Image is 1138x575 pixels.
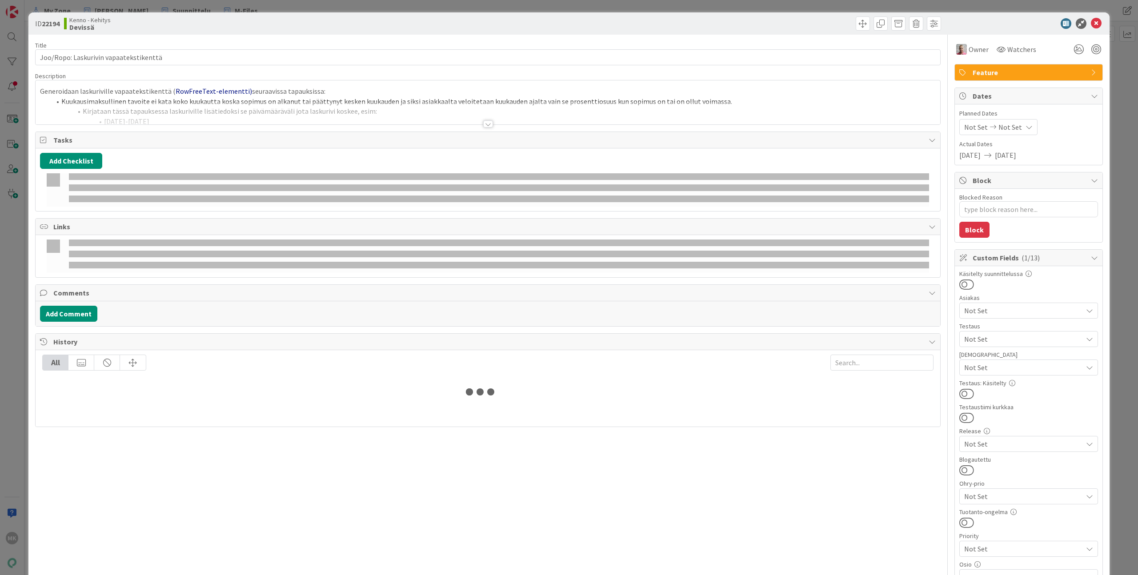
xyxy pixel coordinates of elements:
[998,122,1022,132] span: Not Set
[1007,44,1036,55] span: Watchers
[53,135,924,145] span: Tasks
[964,122,988,132] span: Not Set
[35,18,60,29] span: ID
[959,323,1098,329] div: Testaus
[176,87,252,96] span: RowFreeText-elementti)
[40,153,102,169] button: Add Checklist
[43,355,68,370] div: All
[959,140,1098,149] span: Actual Dates
[35,41,47,49] label: Title
[959,193,1002,201] label: Blocked Reason
[959,222,990,238] button: Block
[964,305,1082,316] span: Not Set
[964,439,1082,449] span: Not Set
[959,561,1098,567] div: Osio
[35,49,941,65] input: type card name here...
[964,362,1082,373] span: Not Set
[959,456,1098,463] div: Blogautettu
[959,509,1098,515] div: Tuotanto-ongelma
[995,150,1016,160] span: [DATE]
[959,533,1098,539] div: Priority
[959,480,1098,487] div: Ohry-prio
[53,287,924,298] span: Comments
[964,490,1078,503] span: Not Set
[69,16,111,24] span: Kenno - Kehitys
[956,44,967,55] img: HJ
[40,86,936,96] p: Generoidaan laskuriville vapaatekstikenttä ( seuraavissa tapauksissa:
[969,44,989,55] span: Owner
[42,19,60,28] b: 22194
[959,150,981,160] span: [DATE]
[964,334,1082,344] span: Not Set
[973,91,1086,101] span: Dates
[973,67,1086,78] span: Feature
[973,252,1086,263] span: Custom Fields
[51,96,936,107] li: Kuukausimaksullinen tavoite ei kata koko kuukautta koska sopimus on alkanut tai päättynyt kesken ...
[959,109,1098,118] span: Planned Dates
[69,24,111,31] b: Devissä
[959,380,1098,386] div: Testaus: Käsitelty
[959,404,1098,410] div: Testaustiimi kurkkaa
[959,428,1098,434] div: Release
[973,175,1086,186] span: Block
[35,72,66,80] span: Description
[959,351,1098,358] div: [DEMOGRAPHIC_DATA]
[53,221,924,232] span: Links
[959,271,1098,277] div: Käsitelty suunnittelussa
[959,295,1098,301] div: Asiakas
[40,306,97,322] button: Add Comment
[964,543,1078,555] span: Not Set
[1022,253,1040,262] span: ( 1/13 )
[53,336,924,347] span: History
[830,355,934,371] input: Search...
